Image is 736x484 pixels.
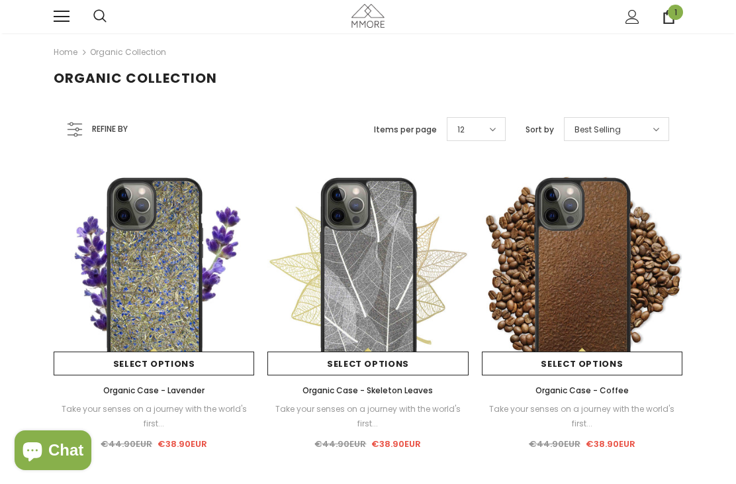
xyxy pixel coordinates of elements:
[482,352,682,375] a: Select options
[314,438,366,450] span: €44.90EUR
[302,385,433,396] span: Organic Case - Skeleton Leaves
[668,5,683,20] span: 1
[103,385,205,396] span: Organic Case - Lavender
[482,383,682,398] a: Organic Case - Coffee
[101,438,152,450] span: €44.90EUR
[535,385,629,396] span: Organic Case - Coffee
[54,383,254,398] a: Organic Case - Lavender
[457,123,465,136] span: 12
[662,10,676,24] a: 1
[90,46,166,58] a: Organic Collection
[529,438,580,450] span: €44.90EUR
[267,383,468,398] a: Organic Case - Skeleton Leaves
[54,44,77,60] a: Home
[374,123,437,136] label: Items per page
[11,430,95,473] inbox-online-store-chat: Shopify online store chat
[54,352,254,375] a: Select options
[54,69,217,87] span: Organic Collection
[575,123,621,136] span: Best Selling
[54,402,254,431] div: Take your senses on a journey with the world's first...
[267,352,468,375] a: Select options
[526,123,554,136] label: Sort by
[586,438,635,450] span: €38.90EUR
[267,402,468,431] div: Take your senses on a journey with the world's first...
[92,122,128,136] span: Refine by
[351,4,385,27] img: MMORE Cases
[158,438,207,450] span: €38.90EUR
[482,402,682,431] div: Take your senses on a journey with the world's first...
[371,438,421,450] span: €38.90EUR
